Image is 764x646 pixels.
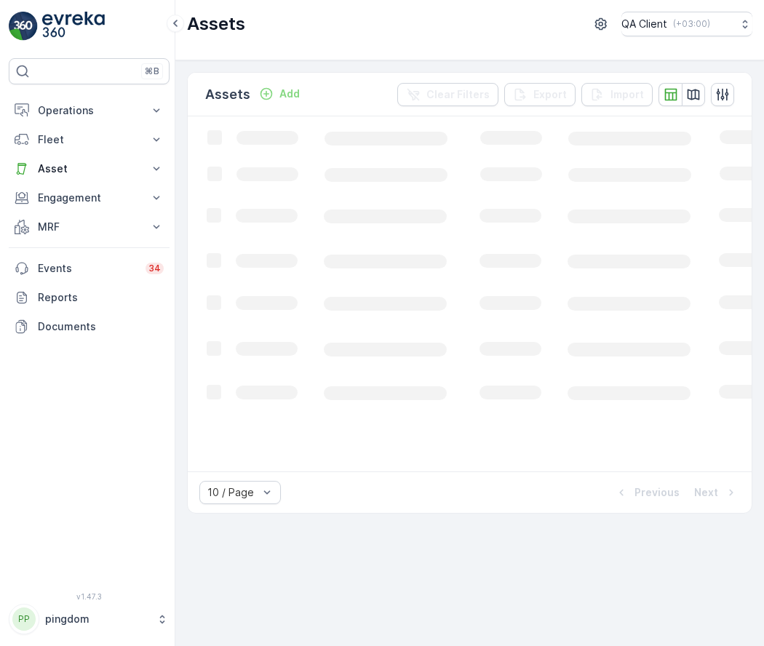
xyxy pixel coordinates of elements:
[694,485,718,500] p: Next
[426,87,490,102] p: Clear Filters
[9,212,170,242] button: MRF
[42,12,105,41] img: logo_light-DOdMpM7g.png
[504,83,576,106] button: Export
[9,96,170,125] button: Operations
[634,485,680,500] p: Previous
[38,161,140,176] p: Asset
[613,484,681,501] button: Previous
[9,604,170,634] button: PPpingdom
[621,12,752,36] button: QA Client(+03:00)
[9,183,170,212] button: Engagement
[38,132,140,147] p: Fleet
[253,85,306,103] button: Add
[148,263,161,274] p: 34
[673,18,710,30] p: ( +03:00 )
[38,261,137,276] p: Events
[9,125,170,154] button: Fleet
[38,290,164,305] p: Reports
[9,154,170,183] button: Asset
[279,87,300,101] p: Add
[9,592,170,601] span: v 1.47.3
[12,607,36,631] div: PP
[533,87,567,102] p: Export
[45,612,149,626] p: pingdom
[187,12,245,36] p: Assets
[145,65,159,77] p: ⌘B
[397,83,498,106] button: Clear Filters
[9,12,38,41] img: logo
[9,283,170,312] a: Reports
[610,87,644,102] p: Import
[693,484,740,501] button: Next
[9,312,170,341] a: Documents
[38,220,140,234] p: MRF
[38,191,140,205] p: Engagement
[581,83,653,106] button: Import
[621,17,667,31] p: QA Client
[205,84,250,105] p: Assets
[9,254,170,283] a: Events34
[38,319,164,334] p: Documents
[38,103,140,118] p: Operations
